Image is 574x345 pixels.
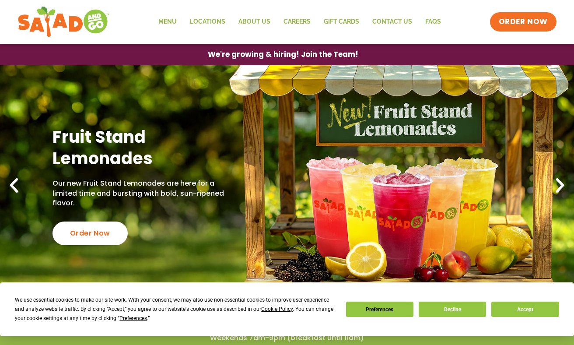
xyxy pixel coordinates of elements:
button: Accept [491,302,559,317]
h4: Weekends 7am-9pm (breakfast until 11am) [17,333,556,343]
img: new-SAG-logo-768×292 [17,4,110,39]
span: Cookie Policy [261,306,293,312]
a: Careers [277,12,317,32]
span: We're growing & hiring! Join the Team! [208,51,358,58]
a: We're growing & hiring! Join the Team! [195,44,371,65]
nav: Menu [152,12,448,32]
div: We use essential cookies to make our site work. With your consent, we may also use non-essential ... [15,296,335,323]
a: Locations [183,12,232,32]
a: GIFT CARDS [317,12,366,32]
div: Next slide [550,176,570,195]
div: Previous slide [4,176,24,195]
span: Preferences [119,315,147,321]
div: Order Now [52,222,128,245]
a: Contact Us [366,12,419,32]
span: ORDER NOW [499,17,548,27]
a: About Us [232,12,277,32]
a: Menu [152,12,183,32]
p: Our new Fruit Stand Lemonades are here for a limited time and bursting with bold, sun-ripened fla... [52,179,224,208]
button: Preferences [346,302,413,317]
a: ORDER NOW [490,12,556,32]
a: FAQs [419,12,448,32]
button: Decline [419,302,486,317]
h2: Fruit Stand Lemonades [52,126,224,169]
